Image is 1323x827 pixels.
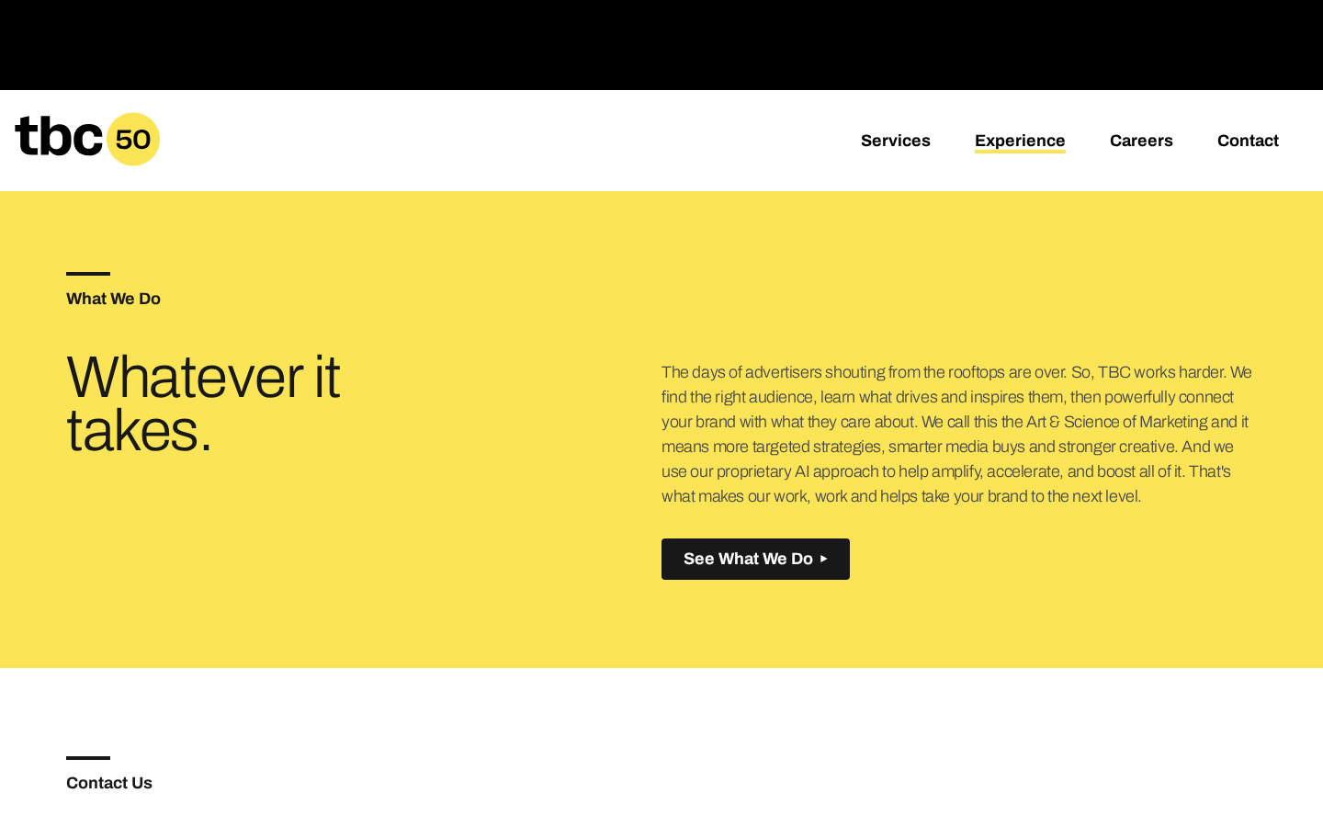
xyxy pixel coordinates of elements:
a: Contact [1217,131,1279,153]
p: The days of advertisers shouting from the rooftops are over. So, TBC works harder. We find the ri... [661,360,1257,509]
a: Services [861,131,931,153]
a: Careers [1110,131,1173,153]
button: See What We Do [661,538,850,580]
a: Home [15,153,160,173]
h5: What We Do [66,290,661,307]
h5: Contact Us [66,775,661,791]
a: Experience [975,131,1066,153]
h3: Whatever it takes. [66,351,463,458]
span: See What We Do [684,549,813,569]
